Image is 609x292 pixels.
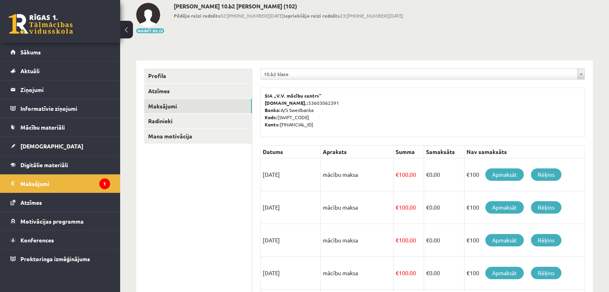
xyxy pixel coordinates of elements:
th: Samaksāts [424,146,464,158]
a: Aktuāli [10,62,110,80]
a: [DEMOGRAPHIC_DATA] [10,137,110,155]
span: Motivācijas programma [20,218,84,225]
a: Motivācijas programma [10,212,110,230]
a: Mācību materiāli [10,118,110,136]
b: SIA „V.V. mācību centrs” [265,92,322,99]
legend: Informatīvie ziņojumi [20,99,110,118]
p: 53603062391 A/S Swedbanka [SWIFT_CODE] [FINANCIAL_ID] [265,92,581,128]
td: €100 [464,191,585,224]
a: Rēķins [531,267,561,279]
td: 0.00 [424,191,464,224]
span: Aktuāli [20,67,40,74]
b: Banka: [265,107,281,113]
span: € [426,204,429,211]
th: Apraksts [321,146,394,158]
td: 0.00 [424,158,464,191]
td: [DATE] [261,158,321,191]
td: 100.00 [394,191,424,224]
td: [DATE] [261,257,321,290]
b: Iepriekšējo reizi redzēts [283,12,340,19]
td: 100.00 [394,158,424,191]
a: Maksājumi [144,99,252,114]
span: € [396,204,399,211]
legend: Ziņojumi [20,80,110,99]
td: [DATE] [261,191,321,224]
legend: Maksājumi [20,174,110,193]
span: € [396,269,399,276]
span: € [396,236,399,244]
a: Sākums [10,43,110,61]
span: € [426,269,429,276]
td: €100 [464,158,585,191]
span: Sākums [20,48,41,56]
a: Atzīmes [144,84,252,98]
td: mācību maksa [321,224,394,257]
span: € [396,171,399,178]
b: Kods: [265,114,277,120]
a: Apmaksāt [485,267,524,279]
span: € [426,236,429,244]
td: mācību maksa [321,191,394,224]
span: Proktoringa izmēģinājums [20,255,90,262]
span: 10.b2 klase [264,69,574,79]
a: Informatīvie ziņojumi [10,99,110,118]
a: Apmaksāt [485,234,524,246]
a: Mana motivācija [144,129,252,144]
a: Proktoringa izmēģinājums [10,250,110,268]
i: 1 [99,178,110,189]
button: Mainīt bildi [136,28,164,33]
h2: [PERSON_NAME] 10.b2 [PERSON_NAME] (102) [174,3,403,10]
td: mācību maksa [321,257,394,290]
td: [DATE] [261,224,321,257]
span: 02:[PHONE_NUMBER][DATE] 23:[PHONE_NUMBER][DATE] [174,12,403,19]
td: 100.00 [394,257,424,290]
span: [DEMOGRAPHIC_DATA] [20,142,83,150]
td: 0.00 [424,224,464,257]
a: Rēķins [531,201,561,214]
span: Digitālie materiāli [20,161,68,168]
span: Mācību materiāli [20,124,65,131]
a: Rīgas 1. Tālmācības vidusskola [9,14,73,34]
b: Pēdējo reizi redzēts [174,12,220,19]
th: Summa [394,146,424,158]
span: Konferences [20,236,54,244]
b: [DOMAIN_NAME].: [265,100,308,106]
a: Apmaksāt [485,168,524,181]
th: Nav samaksāts [464,146,585,158]
a: Rēķins [531,168,561,181]
b: Konts: [265,121,280,128]
td: 100.00 [394,224,424,257]
td: mācību maksa [321,158,394,191]
a: 10.b2 klase [261,69,585,79]
td: €100 [464,224,585,257]
a: Digitālie materiāli [10,156,110,174]
a: Atzīmes [10,193,110,212]
a: Konferences [10,231,110,249]
td: €100 [464,257,585,290]
a: Ziņojumi [10,80,110,99]
a: Maksājumi1 [10,174,110,193]
a: Apmaksāt [485,201,524,214]
img: Emīlija Zelča [136,3,160,27]
th: Datums [261,146,321,158]
a: Radinieki [144,114,252,128]
span: € [426,171,429,178]
span: Atzīmes [20,199,42,206]
td: 0.00 [424,257,464,290]
a: Rēķins [531,234,561,246]
a: Profils [144,68,252,83]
